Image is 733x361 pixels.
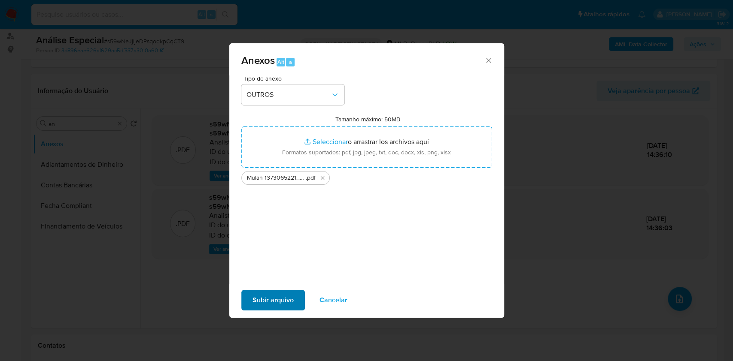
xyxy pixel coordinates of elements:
button: Cerrar [484,56,492,64]
ul: Archivos seleccionados [241,168,492,185]
label: Tamanho máximo: 50MB [335,115,400,123]
span: Alt [277,58,284,66]
span: Tipo de anexo [243,75,347,81]
button: Eliminar Mulan 1373065221_Leandro Marques de Almeida 2025_09_25_08_43_52.pdf [317,173,328,183]
button: Cancelar [308,290,359,310]
button: OUTROS [241,84,344,105]
button: Subir arquivo [241,290,305,310]
span: .pdf [306,174,316,182]
span: Subir arquivo [252,291,294,310]
span: OUTROS [246,90,331,99]
span: a [289,58,292,66]
span: Anexos [241,53,275,68]
span: Mulan 1373065221_Leandro [PERSON_NAME] 2025_09_25_08_43_52 [247,174,306,182]
span: Cancelar [319,291,347,310]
